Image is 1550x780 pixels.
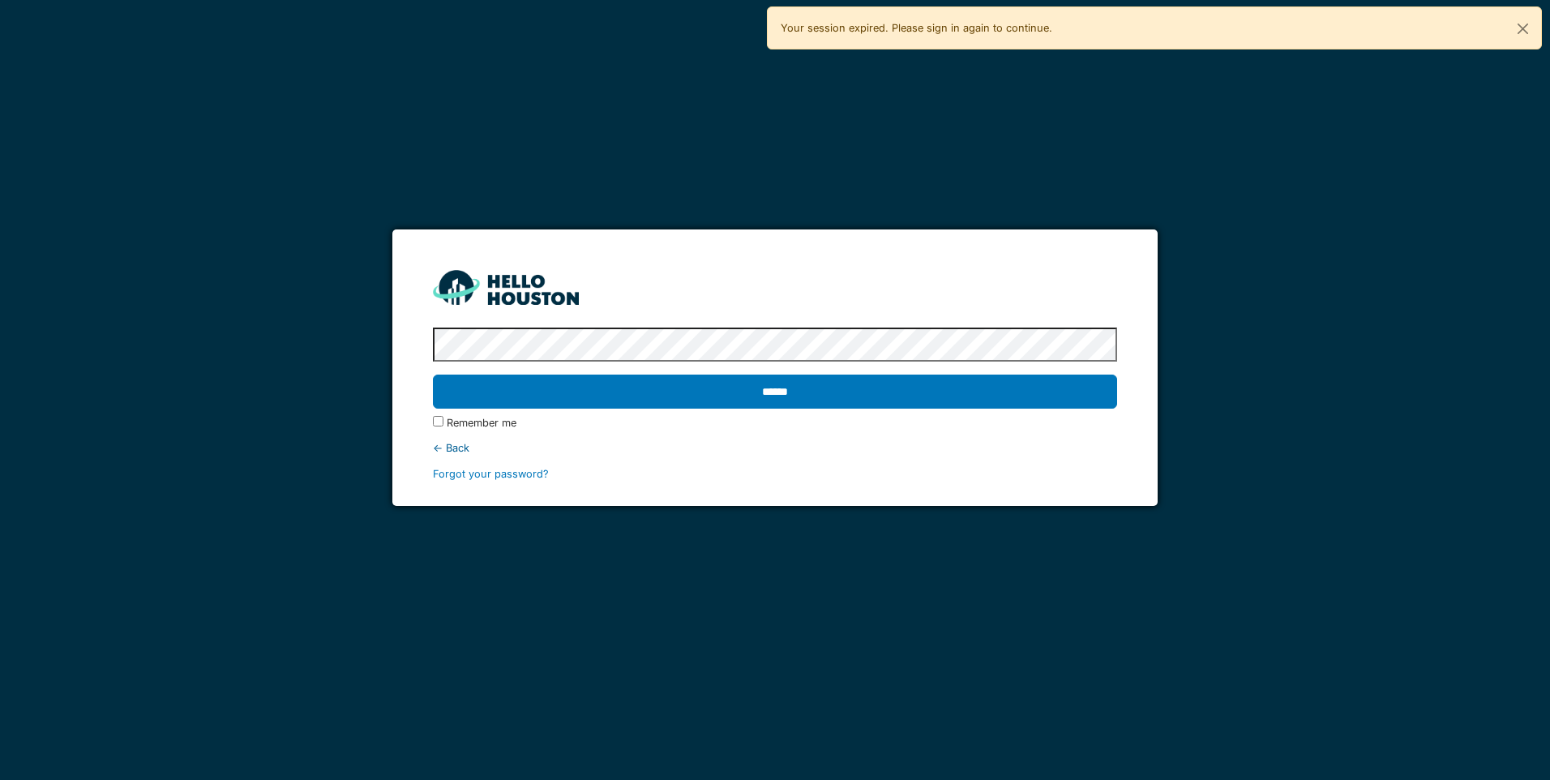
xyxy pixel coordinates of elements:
label: Remember me [447,415,516,431]
div: Your session expired. Please sign in again to continue. [767,6,1542,49]
div: ← Back [433,440,1116,456]
button: Close [1505,7,1541,50]
a: Forgot your password? [433,468,549,480]
img: HH_line-BYnF2_Hg.png [433,270,579,305]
